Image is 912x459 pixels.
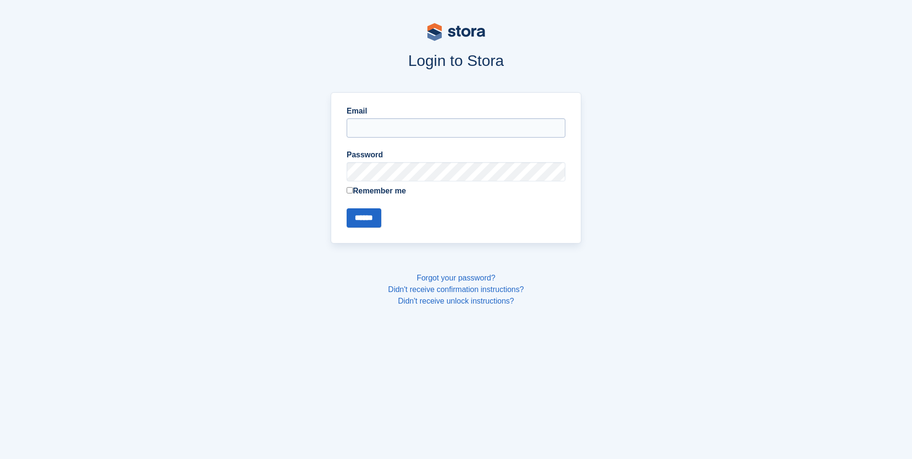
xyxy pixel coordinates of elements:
[347,187,353,193] input: Remember me
[427,23,485,41] img: stora-logo-53a41332b3708ae10de48c4981b4e9114cc0af31d8433b30ea865607fb682f29.svg
[347,185,565,197] label: Remember me
[347,105,565,117] label: Email
[347,149,565,161] label: Password
[388,285,524,293] a: Didn't receive confirmation instructions?
[417,274,496,282] a: Forgot your password?
[398,297,514,305] a: Didn't receive unlock instructions?
[148,52,765,69] h1: Login to Stora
